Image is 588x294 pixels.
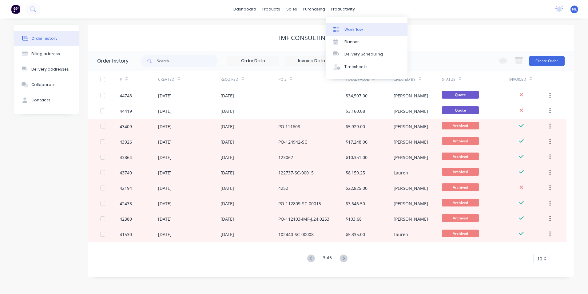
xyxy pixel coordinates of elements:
div: Workflow [344,27,363,32]
button: Delivery addresses [14,62,79,77]
span: Archived [442,168,479,176]
div: 43926 [120,139,132,145]
div: 43409 [120,123,132,130]
div: $8,159.25 [346,169,365,176]
div: [DATE] [158,92,172,99]
div: $103.68 [346,216,362,222]
div: [DATE] [158,139,172,145]
div: Lauren [394,169,408,176]
div: [DATE] [220,185,234,191]
div: Created [158,71,220,88]
div: # [120,77,122,82]
div: Order history [97,57,129,65]
div: [PERSON_NAME] [394,139,428,145]
div: 44748 [120,92,132,99]
span: Archived [442,214,479,222]
div: 123062 [278,154,293,161]
div: [DATE] [158,231,172,238]
span: Archived [442,183,479,191]
div: [PERSON_NAME] [394,216,428,222]
div: Created [158,77,174,82]
div: 42380 [120,216,132,222]
div: [PERSON_NAME] [394,185,428,191]
div: 102440-SC-00008 [278,231,314,238]
div: Status [442,71,509,88]
div: sales [283,5,300,14]
span: Quote [442,91,479,99]
div: Invoiced [509,71,548,88]
button: Create Order [529,56,565,66]
span: Archived [442,122,479,129]
div: [DATE] [220,108,234,114]
a: Workflow [326,23,407,35]
div: [DATE] [220,139,234,145]
div: [DATE] [220,231,234,238]
a: dashboard [230,5,259,14]
div: [DATE] [220,123,234,130]
div: [DATE] [220,200,234,207]
div: Delivery Scheduling [344,51,383,57]
div: $17,248.00 [346,139,367,145]
div: Delivery addresses [31,67,69,72]
div: [DATE] [220,216,234,222]
div: PO # [278,71,346,88]
div: 44419 [120,108,132,114]
div: Timesheets [344,64,367,70]
div: [DATE] [158,185,172,191]
div: [DATE] [158,216,172,222]
div: IMF CONSULTING SERVICES Pty Ltd [279,34,383,42]
div: 4252 [278,185,288,191]
div: 41530 [120,231,132,238]
div: [PERSON_NAME] [394,123,428,130]
a: Timesheets [326,61,407,73]
div: purchasing [300,5,328,14]
div: [DATE] [220,154,234,161]
input: Search... [157,55,218,67]
div: PO-124942-SC [278,139,307,145]
div: [DATE] [158,108,172,114]
div: PO 111608 [278,123,300,130]
div: PO # [278,77,287,82]
div: Invoiced [509,77,526,82]
span: Quote [442,106,479,114]
div: PO-112103-IMF-J.24.0253 [278,216,329,222]
div: products [259,5,283,14]
div: 42194 [120,185,132,191]
div: Status [442,77,455,82]
div: 43749 [120,169,132,176]
div: $5,929.00 [346,123,365,130]
a: Planner [326,36,407,48]
input: Order Date [227,56,279,66]
div: Lauren [394,231,408,238]
div: [PERSON_NAME] [394,200,428,207]
button: Order history [14,31,79,46]
button: Collaborate [14,77,79,92]
div: Collaborate [31,82,56,88]
span: Archived [442,199,479,206]
span: 10 [537,255,542,262]
span: Archived [442,137,479,145]
div: $3,160.08 [346,108,365,114]
div: [DATE] [158,123,172,130]
div: $10,351.00 [346,154,367,161]
div: [DATE] [220,92,234,99]
div: Order history [31,36,58,41]
div: 42433 [120,200,132,207]
img: Factory [11,5,20,14]
button: Contacts [14,92,79,108]
button: Billing address [14,46,79,62]
div: [PERSON_NAME] [394,108,428,114]
div: # [120,71,158,88]
div: Created By [394,71,442,88]
div: $22,825.00 [346,185,367,191]
span: Archived [442,153,479,160]
div: $5,335.00 [346,231,365,238]
div: PO-112809-SC-00015 [278,200,321,207]
input: Invoice Date [286,56,337,66]
div: 43864 [120,154,132,161]
div: Contacts [31,97,50,103]
div: Required [220,77,238,82]
span: NL [572,6,577,12]
div: [DATE] [158,154,172,161]
div: $3,646.50 [346,200,365,207]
